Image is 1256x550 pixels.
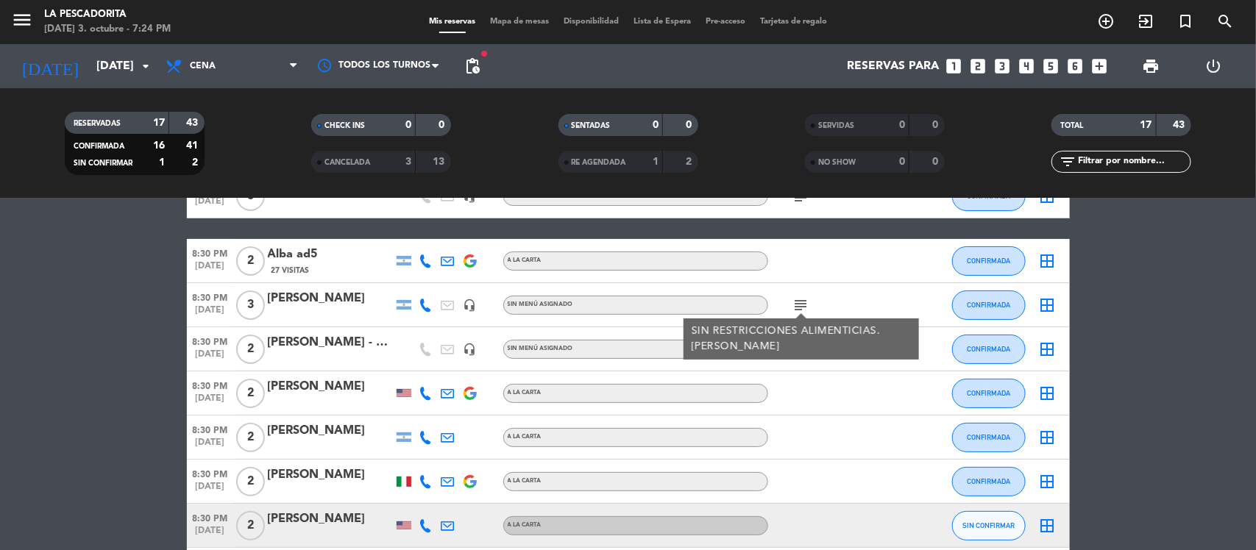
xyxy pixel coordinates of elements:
span: CONFIRMADA [967,389,1010,397]
span: Tarjetas de regalo [753,18,834,26]
span: fiber_manual_record [480,49,489,58]
i: border_all [1039,429,1057,446]
span: 2 [236,379,265,408]
i: looks_5 [1042,57,1061,76]
div: [PERSON_NAME] - PST [268,333,393,352]
span: [DATE] [187,349,234,366]
button: CONFIRMADA [952,423,1026,452]
i: border_all [1039,385,1057,402]
span: CONFIRMADA [967,433,1010,441]
div: Alba ad5 [268,245,393,264]
i: subject [792,296,810,314]
button: menu [11,9,33,36]
button: CONFIRMADA [952,335,1026,364]
span: Reservas para [848,60,940,74]
i: arrow_drop_down [137,57,155,75]
i: border_all [1039,517,1057,535]
strong: 2 [686,157,695,167]
img: google-logo.png [464,475,477,488]
span: 2 [236,335,265,364]
span: CHECK INS [324,122,365,129]
i: looks_one [945,57,964,76]
span: SIN CONFIRMAR [74,160,132,167]
span: [DATE] [187,438,234,454]
button: CONFIRMADA [952,246,1026,276]
i: border_all [1039,296,1057,314]
span: Pre-acceso [698,18,753,26]
img: google-logo.png [464,254,477,268]
span: A LA CARTA [508,434,542,440]
span: 2 [236,423,265,452]
strong: 0 [899,157,905,167]
button: CONFIRMADA [952,467,1026,496]
span: Disponibilidad [556,18,626,26]
span: Sin menú asignado [508,301,573,307]
span: CONFIRMADA [967,257,1010,265]
span: 27 Visitas [272,265,310,276]
span: 3 [236,290,265,320]
strong: 1 [159,157,165,168]
span: CANCELADA [324,159,370,166]
span: 2 [236,467,265,496]
strong: 0 [686,120,695,130]
span: Lista de Espera [626,18,698,26]
strong: 16 [153,140,165,151]
span: RE AGENDADA [572,159,626,166]
span: [DATE] [187,196,234,213]
strong: 17 [1140,120,1152,130]
span: 8:30 PM [187,244,234,261]
span: A LA CARTA [508,390,542,396]
span: pending_actions [464,57,481,75]
button: CONFIRMADA [952,290,1026,320]
strong: 43 [186,118,201,128]
span: TOTAL [1060,122,1083,129]
span: Mis reservas [422,18,483,26]
div: LOG OUT [1182,44,1245,88]
span: [DATE] [187,261,234,278]
span: [DATE] [187,526,234,543]
span: SERVIDAS [818,122,854,129]
i: looks_4 [1018,57,1037,76]
div: [DATE] 3. octubre - 7:24 PM [44,22,171,37]
strong: 3 [405,157,411,167]
span: Sin menú asignado [508,193,573,199]
strong: 17 [153,118,165,128]
strong: 41 [186,140,201,151]
i: search [1216,12,1234,30]
strong: 0 [932,120,941,130]
span: CONFIRMADA [967,345,1010,353]
i: headset_mic [464,343,477,356]
input: Filtrar por nombre... [1076,154,1191,170]
span: [DATE] [187,482,234,499]
i: border_all [1039,252,1057,270]
span: 8:30 PM [187,288,234,305]
i: menu [11,9,33,31]
span: [DATE] [187,305,234,322]
i: border_all [1039,473,1057,490]
strong: 1 [653,157,659,167]
span: print [1142,57,1160,75]
span: CONFIRMADA [967,477,1010,485]
span: Sin menú asignado [508,346,573,351]
i: [DATE] [11,50,89,82]
i: exit_to_app [1137,12,1154,30]
strong: 0 [653,120,659,130]
div: [PERSON_NAME] [268,510,393,529]
i: looks_two [969,57,988,76]
strong: 43 [1174,120,1188,130]
span: SENTADAS [572,122,611,129]
i: headset_mic [464,299,477,312]
img: google-logo.png [464,387,477,400]
i: turned_in_not [1177,12,1194,30]
i: power_settings_new [1204,57,1222,75]
span: 8:30 PM [187,376,234,393]
span: 8:30 PM [187,465,234,482]
span: CONFIRMADA [74,143,124,150]
span: NO SHOW [818,159,856,166]
strong: 0 [932,157,941,167]
strong: 0 [405,120,411,130]
span: 2 [236,246,265,276]
i: looks_6 [1066,57,1085,76]
div: [PERSON_NAME] [268,465,393,485]
div: SIN RESTRICCIONES ALIMENTICIAS. [PERSON_NAME] [691,324,911,354]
